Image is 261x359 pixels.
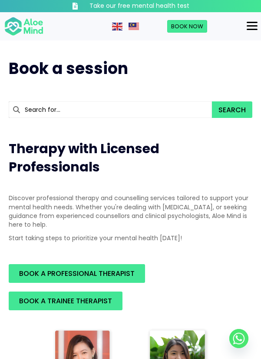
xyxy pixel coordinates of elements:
[9,194,252,229] p: Discover professional therapy and counselling services tailored to support your mental health nee...
[9,264,145,283] a: BOOK A PROFESSIONAL THERAPIST
[89,2,189,10] h3: Take our free mental health test
[171,22,203,30] span: Book Now
[19,296,112,306] span: BOOK A TRAINEE THERAPIST
[4,17,43,37] img: Aloe mind Logo
[9,139,159,176] span: Therapy with Licensed Professionals
[112,22,123,30] a: English
[129,22,140,30] a: Malay
[9,101,212,118] input: Search for...
[9,234,252,242] p: Start taking steps to prioritize your mental health [DATE]!
[243,19,261,34] button: Menu
[167,20,207,33] a: Book Now
[212,101,253,118] button: Search
[9,292,122,310] a: BOOK A TRAINEE THERAPIST
[9,57,128,80] span: Book a session
[19,268,135,278] span: BOOK A PROFESSIONAL THERAPIST
[229,329,248,348] a: Whatsapp
[53,2,209,10] a: Take our free mental health test
[112,23,122,30] img: en
[129,23,139,30] img: ms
